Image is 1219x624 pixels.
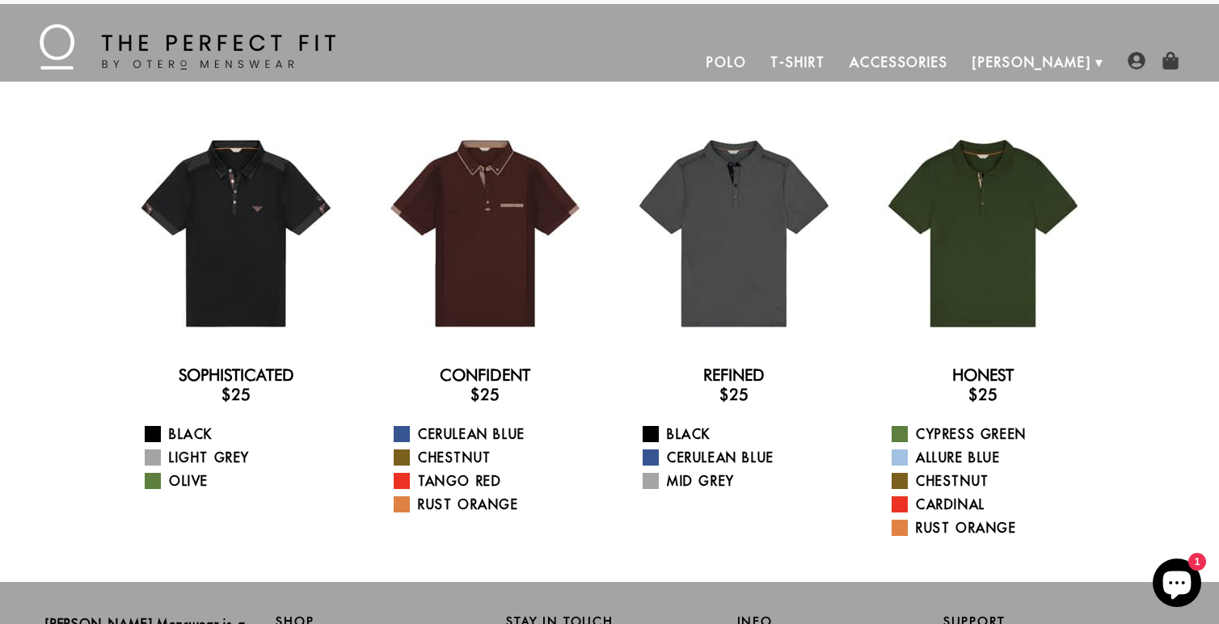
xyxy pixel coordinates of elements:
a: Allure Blue [892,448,1095,467]
a: Polo [694,43,759,82]
h3: $25 [622,385,846,404]
img: The Perfect Fit - by Otero Menswear - Logo [40,24,335,70]
a: Confident [440,365,530,385]
a: Rust Orange [892,518,1095,538]
a: [PERSON_NAME] [960,43,1103,82]
a: Tango Red [394,471,597,491]
a: Rust Orange [394,495,597,514]
a: Cardinal [892,495,1095,514]
a: Cerulean Blue [643,448,846,467]
h3: $25 [124,385,348,404]
h3: $25 [871,385,1095,404]
a: Black [643,424,846,444]
a: Light Grey [145,448,348,467]
a: Cypress Green [892,424,1095,444]
a: Mid Grey [643,471,846,491]
a: Olive [145,471,348,491]
inbox-online-store-chat: Shopify online store chat [1148,559,1206,611]
h3: $25 [373,385,597,404]
a: Cerulean Blue [394,424,597,444]
a: Accessories [837,43,960,82]
img: user-account-icon.png [1128,52,1145,70]
img: shopping-bag-icon.png [1162,52,1179,70]
a: Chestnut [892,471,1095,491]
a: T-Shirt [758,43,837,82]
a: Refined [703,365,765,385]
a: Sophisticated [179,365,294,385]
a: Chestnut [394,448,597,467]
a: Black [145,424,348,444]
a: Honest [952,365,1014,385]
